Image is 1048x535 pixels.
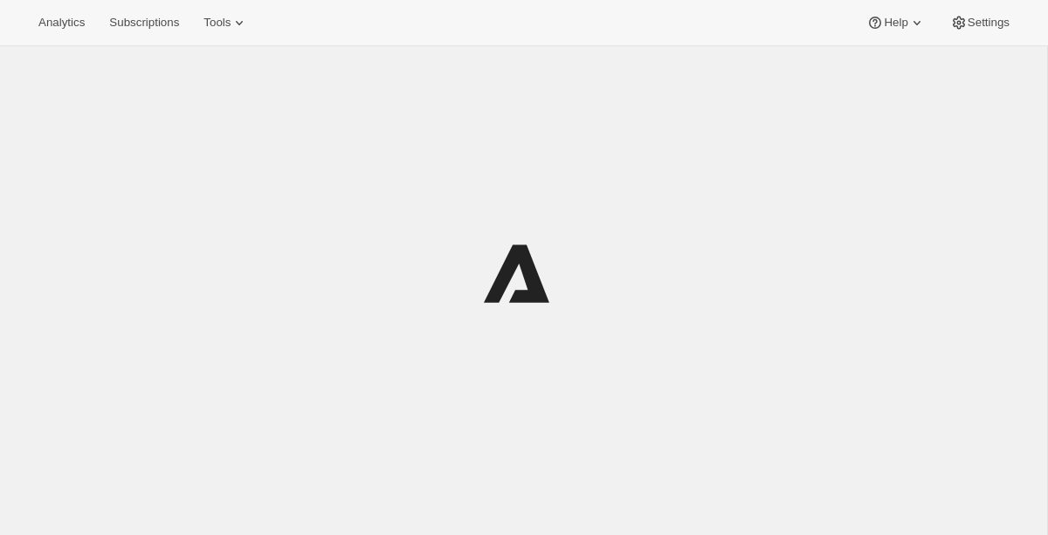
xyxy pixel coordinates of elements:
button: Help [856,10,935,35]
button: Tools [193,10,259,35]
button: Settings [940,10,1020,35]
span: Tools [203,16,231,30]
span: Analytics [38,16,85,30]
button: Analytics [28,10,95,35]
span: Subscriptions [109,16,179,30]
span: Help [884,16,907,30]
span: Settings [968,16,1010,30]
button: Subscriptions [99,10,190,35]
